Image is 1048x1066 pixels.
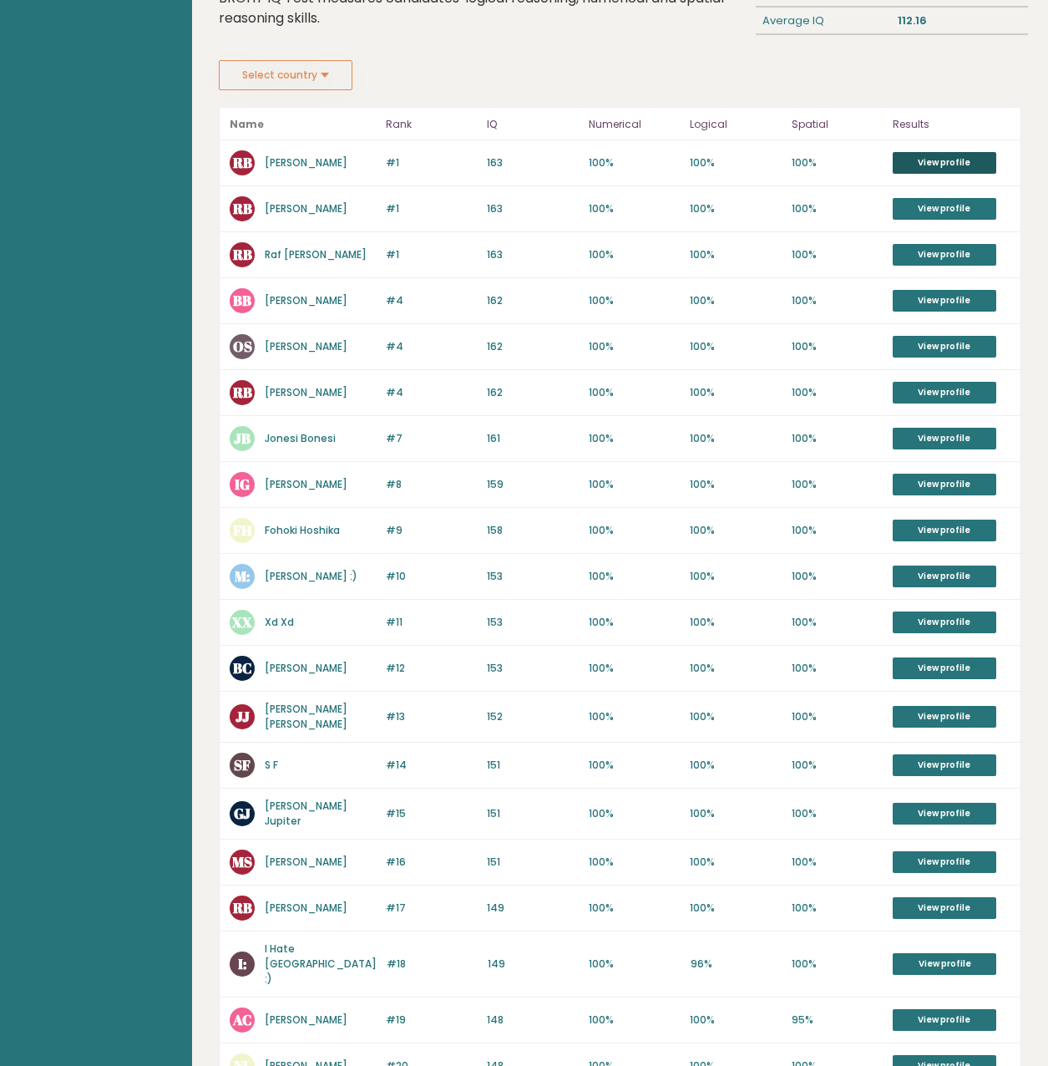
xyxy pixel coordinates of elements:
[589,806,680,821] p: 100%
[487,293,578,308] p: 162
[792,431,883,446] p: 100%
[386,661,477,676] p: #12
[265,702,347,731] a: [PERSON_NAME] [PERSON_NAME]
[756,8,892,34] div: Average IQ
[232,1010,252,1029] text: AC
[265,247,367,261] a: Raf [PERSON_NAME]
[386,293,477,308] p: #4
[589,615,680,630] p: 100%
[792,661,883,676] p: 100%
[792,247,883,262] p: 100%
[386,431,477,446] p: #7
[893,1009,996,1031] a: View profile
[234,429,251,448] text: JB
[792,293,883,308] p: 100%
[265,799,347,828] a: [PERSON_NAME] Jupiter
[265,758,278,772] a: S F
[589,901,680,916] p: 100%
[792,709,883,724] p: 100%
[589,385,680,400] p: 100%
[893,474,996,495] a: View profile
[690,806,781,821] p: 100%
[487,339,578,354] p: 162
[893,336,996,358] a: View profile
[233,337,252,356] text: OS
[792,855,883,870] p: 100%
[387,957,478,972] p: #18
[792,806,883,821] p: 100%
[792,901,883,916] p: 100%
[690,293,781,308] p: 100%
[893,897,996,919] a: View profile
[265,155,347,170] a: [PERSON_NAME]
[487,615,578,630] p: 153
[893,706,996,728] a: View profile
[690,1013,781,1028] p: 100%
[386,806,477,821] p: #15
[232,383,252,402] text: RB
[386,477,477,492] p: #8
[589,709,680,724] p: 100%
[487,855,578,870] p: 151
[893,520,996,541] a: View profile
[230,117,264,131] b: Name
[265,477,347,491] a: [PERSON_NAME]
[386,385,477,400] p: #4
[386,1013,477,1028] p: #19
[386,247,477,262] p: #1
[232,245,252,264] text: RB
[893,198,996,220] a: View profile
[487,385,578,400] p: 162
[235,707,250,726] text: JJ
[690,855,781,870] p: 100%
[234,804,251,823] text: GJ
[487,709,578,724] p: 152
[589,957,680,972] p: 100%
[232,852,252,871] text: MS
[265,293,347,307] a: [PERSON_NAME]
[893,152,996,174] a: View profile
[265,1013,347,1027] a: [PERSON_NAME]
[690,569,781,584] p: 100%
[792,957,883,972] p: 100%
[232,898,252,917] text: RB
[238,954,247,973] text: I:
[265,523,340,537] a: Fohoki Hoshika
[386,615,477,630] p: #11
[488,957,579,972] p: 149
[265,339,347,353] a: [PERSON_NAME]
[690,758,781,773] p: 100%
[690,155,781,170] p: 100%
[386,339,477,354] p: #4
[487,901,578,916] p: 149
[386,523,477,538] p: #9
[690,615,781,630] p: 100%
[231,612,253,632] text: XX
[893,114,1010,135] p: Results
[487,431,578,446] p: 161
[487,1013,578,1028] p: 148
[233,520,252,540] text: FH
[589,293,680,308] p: 100%
[792,201,883,216] p: 100%
[487,758,578,773] p: 151
[589,201,680,216] p: 100%
[893,566,996,587] a: View profile
[235,566,251,586] text: M:
[792,1013,883,1028] p: 95%
[232,199,252,218] text: RB
[690,477,781,492] p: 100%
[386,901,477,916] p: #17
[386,758,477,773] p: #14
[690,523,781,538] p: 100%
[487,806,578,821] p: 151
[265,855,347,869] a: [PERSON_NAME]
[487,114,578,135] p: IQ
[487,477,578,492] p: 159
[893,290,996,312] a: View profile
[690,661,781,676] p: 100%
[487,569,578,584] p: 153
[892,8,1028,34] div: 112.16
[690,901,781,916] p: 100%
[487,247,578,262] p: 163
